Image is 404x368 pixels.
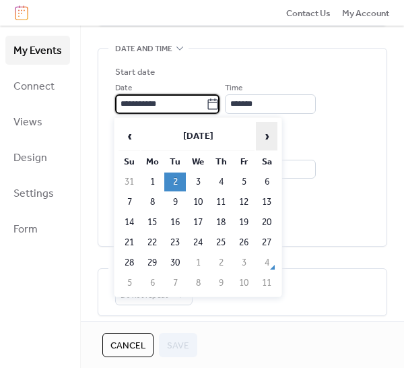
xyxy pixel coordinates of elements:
[119,213,140,232] td: 14
[13,40,62,61] span: My Events
[187,213,209,232] td: 17
[210,152,232,171] th: Th
[13,183,54,204] span: Settings
[233,193,255,212] td: 12
[141,122,255,151] th: [DATE]
[286,7,331,20] span: Contact Us
[13,148,47,168] span: Design
[5,71,70,100] a: Connect
[256,193,277,212] td: 13
[187,152,209,171] th: We
[164,274,186,293] td: 7
[115,65,155,79] div: Start date
[141,253,163,272] td: 29
[256,173,277,191] td: 6
[257,123,277,150] span: ›
[119,123,139,150] span: ‹
[164,213,186,232] td: 16
[164,233,186,252] td: 23
[233,253,255,272] td: 3
[187,233,209,252] td: 24
[342,6,389,20] a: My Account
[256,253,277,272] td: 4
[164,193,186,212] td: 9
[5,179,70,208] a: Settings
[141,193,163,212] td: 8
[119,233,140,252] td: 21
[187,253,209,272] td: 1
[256,274,277,293] td: 11
[141,173,163,191] td: 1
[233,173,255,191] td: 5
[233,152,255,171] th: Fr
[164,152,186,171] th: Tu
[119,173,140,191] td: 31
[119,152,140,171] th: Su
[225,82,242,95] span: Time
[210,253,232,272] td: 2
[119,193,140,212] td: 7
[210,233,232,252] td: 25
[5,143,70,172] a: Design
[210,173,232,191] td: 4
[141,233,163,252] td: 22
[210,213,232,232] td: 18
[102,333,154,357] button: Cancel
[110,339,145,352] span: Cancel
[5,214,70,243] a: Form
[119,253,140,272] td: 28
[164,253,186,272] td: 30
[233,213,255,232] td: 19
[15,5,28,20] img: logo
[187,193,209,212] td: 10
[342,7,389,20] span: My Account
[187,274,209,293] td: 8
[5,36,70,65] a: My Events
[286,6,331,20] a: Contact Us
[141,152,163,171] th: Mo
[115,82,132,95] span: Date
[233,233,255,252] td: 26
[256,213,277,232] td: 20
[13,112,42,133] span: Views
[187,173,209,191] td: 3
[13,76,55,97] span: Connect
[119,274,140,293] td: 5
[115,42,172,55] span: Date and time
[256,152,277,171] th: Sa
[233,274,255,293] td: 10
[141,274,163,293] td: 6
[256,233,277,252] td: 27
[210,274,232,293] td: 9
[5,107,70,136] a: Views
[13,219,38,240] span: Form
[210,193,232,212] td: 11
[141,213,163,232] td: 15
[164,173,186,191] td: 2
